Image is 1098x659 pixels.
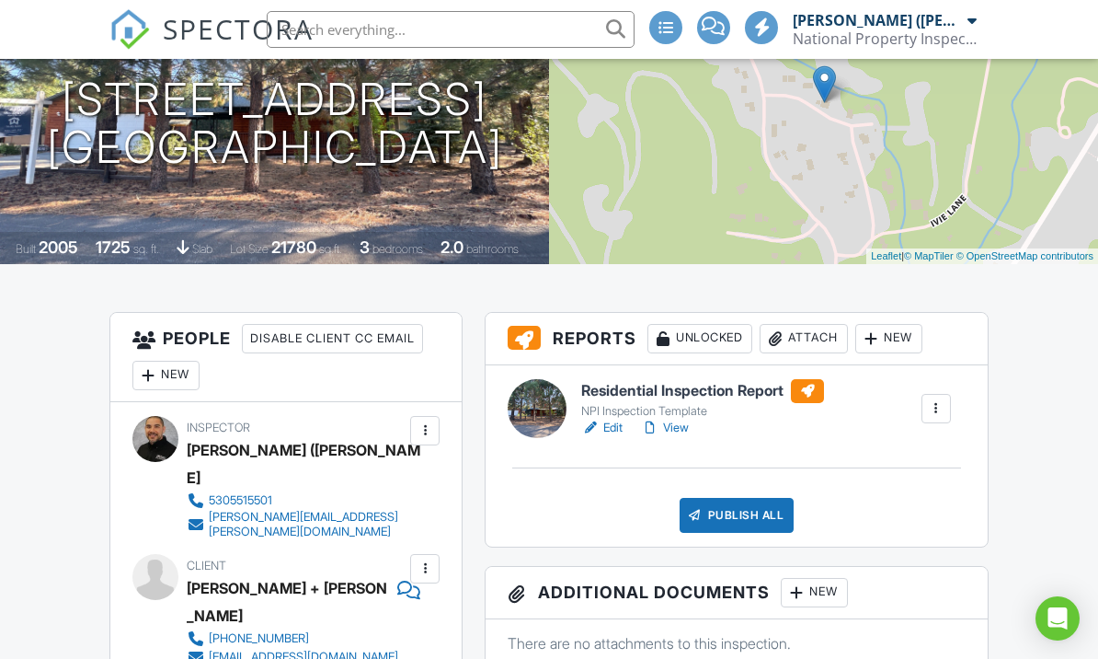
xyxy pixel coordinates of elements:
div: National Property Inspections [793,29,977,48]
div: 21780 [271,237,316,257]
span: Lot Size [230,242,269,256]
h6: Residential Inspection Report [581,379,824,403]
a: View [641,419,689,437]
div: [PHONE_NUMBER] [209,631,309,646]
span: Client [187,559,226,572]
a: 5305515501 [187,491,406,510]
div: Disable Client CC Email [242,324,423,353]
span: SPECTORA [163,9,314,48]
p: There are no attachments to this inspection. [508,633,965,653]
div: | [866,249,1098,264]
span: Built [16,242,36,256]
div: Attach [760,324,848,353]
span: sq.ft. [319,242,342,256]
div: New [132,361,200,390]
div: Open Intercom Messenger [1035,596,1080,641]
h1: [STREET_ADDRESS] [GEOGRAPHIC_DATA] [47,75,503,173]
div: 5305515501 [209,493,272,508]
a: Leaflet [871,250,901,261]
div: 2005 [39,237,78,257]
span: sq. ft. [133,242,159,256]
span: bathrooms [466,242,519,256]
a: [PERSON_NAME][EMAIL_ADDRESS][PERSON_NAME][DOMAIN_NAME] [187,510,406,539]
div: 1725 [96,237,131,257]
span: bedrooms [372,242,423,256]
div: 2.0 [440,237,463,257]
div: Publish All [680,498,795,533]
span: slab [192,242,212,256]
div: NPI Inspection Template [581,404,824,419]
a: © OpenStreetMap contributors [956,250,1093,261]
div: [PERSON_NAME] + [PERSON_NAME] [187,574,388,630]
h3: Reports [486,313,987,365]
div: [PERSON_NAME][EMAIL_ADDRESS][PERSON_NAME][DOMAIN_NAME] [209,510,406,539]
a: [PHONE_NUMBER] [187,630,406,648]
a: SPECTORA [109,25,314,64]
span: Inspector [187,421,250,434]
div: 3 [360,237,370,257]
div: [PERSON_NAME] ([PERSON_NAME] [793,11,963,29]
input: Search everything... [267,11,635,48]
img: The Best Home Inspection Software - Spectora [109,9,150,50]
a: © MapTiler [904,250,954,261]
h3: People [110,313,462,402]
h3: Additional Documents [486,567,987,619]
div: Unlocked [647,324,752,353]
div: New [855,324,922,353]
a: Edit [581,419,623,437]
div: New [781,578,848,607]
div: [PERSON_NAME] ([PERSON_NAME] [187,436,420,491]
a: Residential Inspection Report NPI Inspection Template [581,379,824,420]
